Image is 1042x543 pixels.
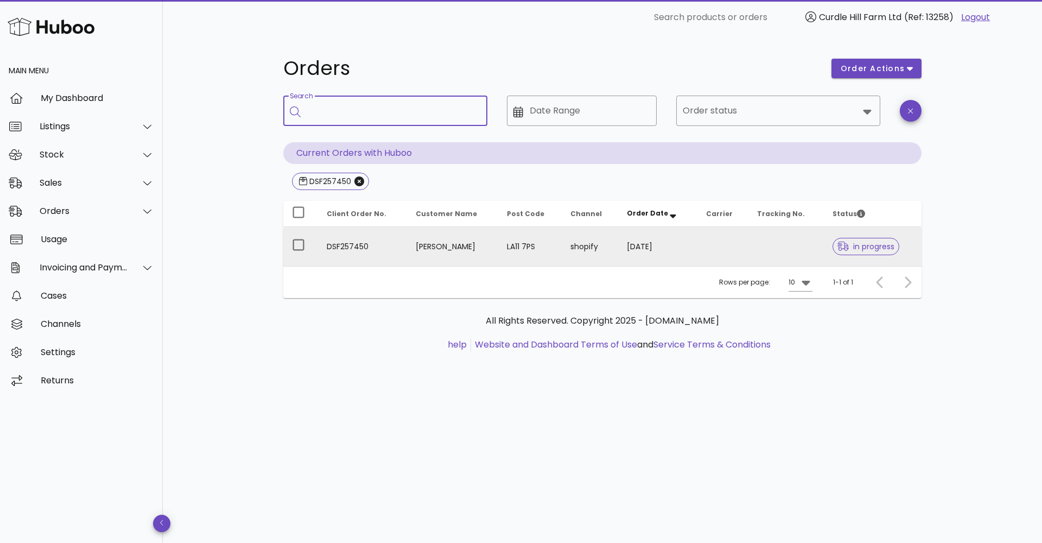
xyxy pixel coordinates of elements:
[627,209,668,218] span: Order Date
[40,149,128,160] div: Stock
[789,274,812,291] div: 10Rows per page:
[292,314,913,327] p: All Rights Reserved. Copyright 2025 - [DOMAIN_NAME]
[41,234,154,244] div: Usage
[831,59,922,78] button: order actions
[676,96,880,126] div: Order status
[498,227,562,266] td: LA11 7PS
[407,201,498,227] th: Customer Name
[307,176,351,187] div: DSF257450
[8,15,94,39] img: Huboo Logo
[507,209,544,218] span: Post Code
[904,11,954,23] span: (Ref: 13258)
[498,201,562,227] th: Post Code
[833,277,853,287] div: 1-1 of 1
[354,176,364,186] button: Close
[757,209,805,218] span: Tracking No.
[40,178,128,188] div: Sales
[961,11,990,24] a: Logout
[697,201,748,227] th: Carrier
[562,201,618,227] th: Channel
[471,338,771,351] li: and
[819,11,901,23] span: Curdle Hill Farm Ltd
[41,347,154,357] div: Settings
[41,291,154,301] div: Cases
[653,338,771,351] a: Service Terms & Conditions
[840,63,905,74] span: order actions
[618,227,697,266] td: [DATE]
[40,121,128,131] div: Listings
[618,201,697,227] th: Order Date: Sorted descending. Activate to remove sorting.
[41,319,154,329] div: Channels
[570,209,602,218] span: Channel
[41,93,154,103] div: My Dashboard
[748,201,824,227] th: Tracking No.
[290,92,313,100] label: Search
[40,262,128,273] div: Invoicing and Payments
[789,277,795,287] div: 10
[824,201,922,227] th: Status
[475,338,637,351] a: Website and Dashboard Terms of Use
[837,243,895,250] span: in progress
[719,267,812,298] div: Rows per page:
[407,227,498,266] td: [PERSON_NAME]
[283,142,922,164] p: Current Orders with Huboo
[833,209,865,218] span: Status
[318,227,407,266] td: DSF257450
[41,375,154,386] div: Returns
[283,59,818,78] h1: Orders
[706,209,733,218] span: Carrier
[327,209,386,218] span: Client Order No.
[40,206,128,216] div: Orders
[448,338,467,351] a: help
[562,227,618,266] td: shopify
[318,201,407,227] th: Client Order No.
[416,209,477,218] span: Customer Name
